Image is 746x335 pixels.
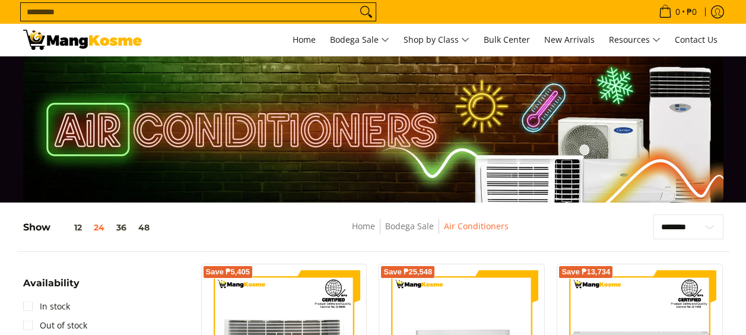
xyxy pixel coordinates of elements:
span: New Arrivals [544,34,595,45]
a: Out of stock [23,316,87,335]
span: Bodega Sale [330,33,389,48]
button: 36 [110,223,132,232]
h5: Show [23,222,155,233]
a: Home [352,220,375,232]
button: Search [357,3,376,21]
span: Save ₱25,548 [383,268,432,276]
img: Bodega Sale Aircon l Mang Kosme: Home Appliances Warehouse Sale [23,30,142,50]
span: Shop by Class [404,33,469,48]
a: Bodega Sale [385,220,434,232]
a: In stock [23,297,70,316]
span: Resources [609,33,661,48]
a: Resources [603,24,666,56]
nav: Breadcrumbs [265,219,595,246]
button: 12 [50,223,88,232]
a: Home [287,24,322,56]
a: Bodega Sale [324,24,395,56]
a: Contact Us [669,24,723,56]
span: 0 [674,8,682,16]
span: ₱0 [685,8,699,16]
a: New Arrivals [538,24,601,56]
nav: Main Menu [154,24,723,56]
span: • [655,5,700,18]
button: 48 [132,223,155,232]
button: 24 [88,223,110,232]
summary: Open [23,279,80,297]
a: Shop by Class [398,24,475,56]
span: Save ₱13,734 [561,268,610,276]
a: Bulk Center [478,24,536,56]
span: Contact Us [675,34,718,45]
span: Save ₱5,405 [206,268,250,276]
a: Air Conditioners [444,220,509,232]
span: Home [293,34,316,45]
span: Availability [23,279,80,288]
span: Bulk Center [484,34,530,45]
